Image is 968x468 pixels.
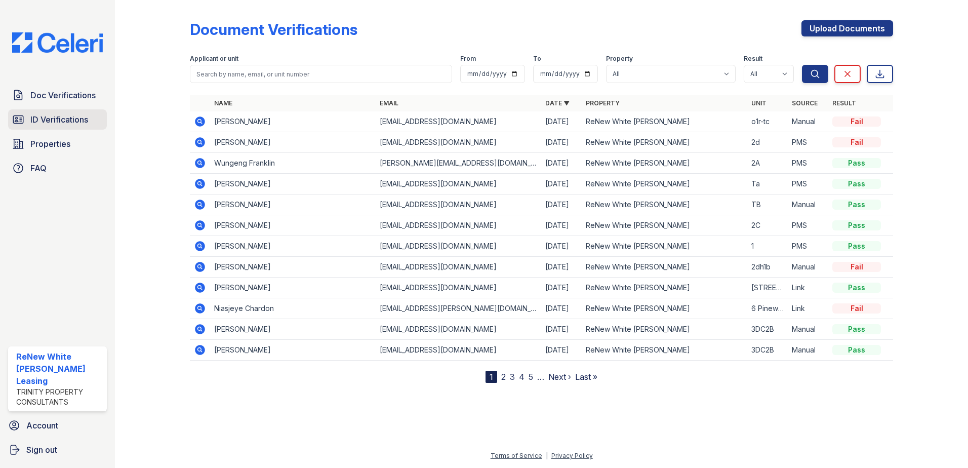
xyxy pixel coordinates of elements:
[486,371,497,383] div: 1
[541,194,582,215] td: [DATE]
[376,340,541,361] td: [EMAIL_ADDRESS][DOMAIN_NAME]
[545,99,570,107] a: Date ▼
[788,153,828,174] td: PMS
[8,109,107,130] a: ID Verifications
[541,111,582,132] td: [DATE]
[582,278,747,298] td: ReNew White [PERSON_NAME]
[582,215,747,236] td: ReNew White [PERSON_NAME]
[582,111,747,132] td: ReNew White [PERSON_NAME]
[541,298,582,319] td: [DATE]
[832,220,881,230] div: Pass
[546,452,548,459] div: |
[190,65,452,83] input: Search by name, email, or unit number
[751,99,767,107] a: Unit
[4,415,111,436] a: Account
[747,340,788,361] td: 3DC2B
[801,20,893,36] a: Upload Documents
[4,440,111,460] button: Sign out
[491,452,542,459] a: Terms of Service
[210,298,376,319] td: Niasjeye Chardon
[214,99,232,107] a: Name
[747,319,788,340] td: 3DC2B
[8,158,107,178] a: FAQ
[832,262,881,272] div: Fail
[537,371,544,383] span: …
[4,32,111,53] img: CE_Logo_Blue-a8612792a0a2168367f1c8372b55b34899dd931a85d93a1a3d3e32e68fde9ad4.png
[210,215,376,236] td: [PERSON_NAME]
[832,158,881,168] div: Pass
[501,372,506,382] a: 2
[210,278,376,298] td: [PERSON_NAME]
[190,20,357,38] div: Document Verifications
[582,194,747,215] td: ReNew White [PERSON_NAME]
[210,174,376,194] td: [PERSON_NAME]
[832,116,881,127] div: Fail
[747,278,788,298] td: [STREET_ADDRESS]
[210,132,376,153] td: [PERSON_NAME]
[376,236,541,257] td: [EMAIL_ADDRESS][DOMAIN_NAME]
[744,55,762,63] label: Result
[30,138,70,150] span: Properties
[210,340,376,361] td: [PERSON_NAME]
[541,257,582,278] td: [DATE]
[541,236,582,257] td: [DATE]
[575,372,597,382] a: Last »
[788,174,828,194] td: PMS
[747,215,788,236] td: 2C
[376,257,541,278] td: [EMAIL_ADDRESS][DOMAIN_NAME]
[210,236,376,257] td: [PERSON_NAME]
[832,345,881,355] div: Pass
[747,111,788,132] td: o1r-tc
[832,303,881,314] div: Fail
[541,319,582,340] td: [DATE]
[832,179,881,189] div: Pass
[541,340,582,361] td: [DATE]
[529,372,533,382] a: 5
[788,111,828,132] td: Manual
[376,194,541,215] td: [EMAIL_ADDRESS][DOMAIN_NAME]
[376,319,541,340] td: [EMAIL_ADDRESS][DOMAIN_NAME]
[551,452,593,459] a: Privacy Policy
[788,194,828,215] td: Manual
[30,162,47,174] span: FAQ
[380,99,398,107] a: Email
[832,99,856,107] a: Result
[376,174,541,194] td: [EMAIL_ADDRESS][DOMAIN_NAME]
[8,85,107,105] a: Doc Verifications
[582,340,747,361] td: ReNew White [PERSON_NAME]
[788,278,828,298] td: Link
[788,340,828,361] td: Manual
[582,319,747,340] td: ReNew White [PERSON_NAME]
[788,132,828,153] td: PMS
[832,324,881,334] div: Pass
[582,174,747,194] td: ReNew White [PERSON_NAME]
[832,241,881,251] div: Pass
[747,174,788,194] td: Ta
[190,55,238,63] label: Applicant or unit
[582,153,747,174] td: ReNew White [PERSON_NAME]
[16,387,103,407] div: Trinity Property Consultants
[533,55,541,63] label: To
[376,153,541,174] td: [PERSON_NAME][EMAIL_ADDRESS][DOMAIN_NAME]
[541,278,582,298] td: [DATE]
[792,99,818,107] a: Source
[747,236,788,257] td: 1
[586,99,620,107] a: Property
[376,278,541,298] td: [EMAIL_ADDRESS][DOMAIN_NAME]
[832,200,881,210] div: Pass
[210,319,376,340] td: [PERSON_NAME]
[16,350,103,387] div: ReNew White [PERSON_NAME] Leasing
[582,257,747,278] td: ReNew White [PERSON_NAME]
[541,215,582,236] td: [DATE]
[376,298,541,319] td: [EMAIL_ADDRESS][PERSON_NAME][DOMAIN_NAME]
[548,372,571,382] a: Next ›
[788,257,828,278] td: Manual
[788,298,828,319] td: Link
[8,134,107,154] a: Properties
[788,319,828,340] td: Manual
[26,444,57,456] span: Sign out
[210,257,376,278] td: [PERSON_NAME]
[376,111,541,132] td: [EMAIL_ADDRESS][DOMAIN_NAME]
[582,236,747,257] td: ReNew White [PERSON_NAME]
[541,174,582,194] td: [DATE]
